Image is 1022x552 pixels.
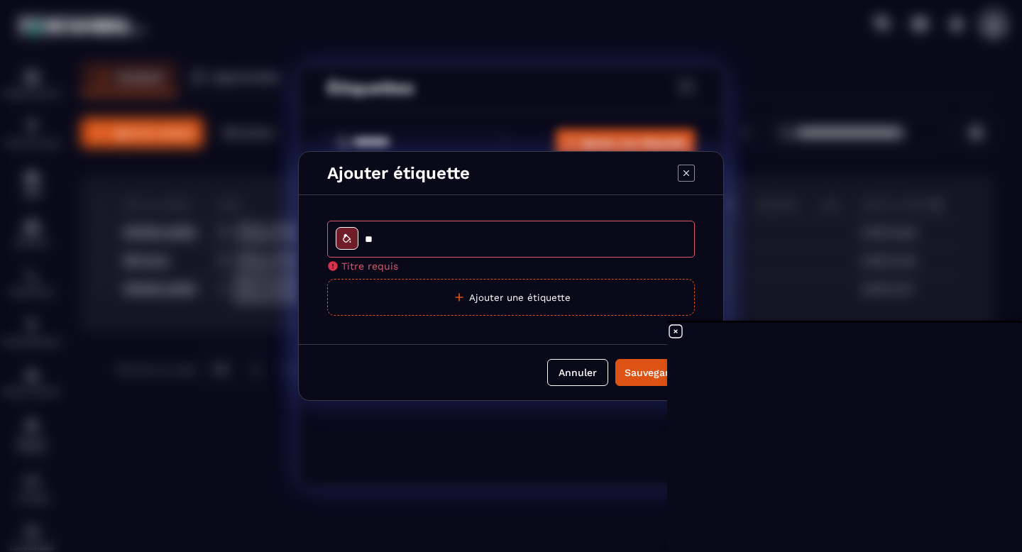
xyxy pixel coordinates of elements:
[327,279,695,316] button: Ajouter une étiquette
[625,365,686,380] div: Sauvegarder
[341,260,398,272] span: Titre requis
[327,163,470,183] p: Ajouter étiquette
[547,359,608,386] button: Annuler
[615,359,695,386] button: Sauvegarder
